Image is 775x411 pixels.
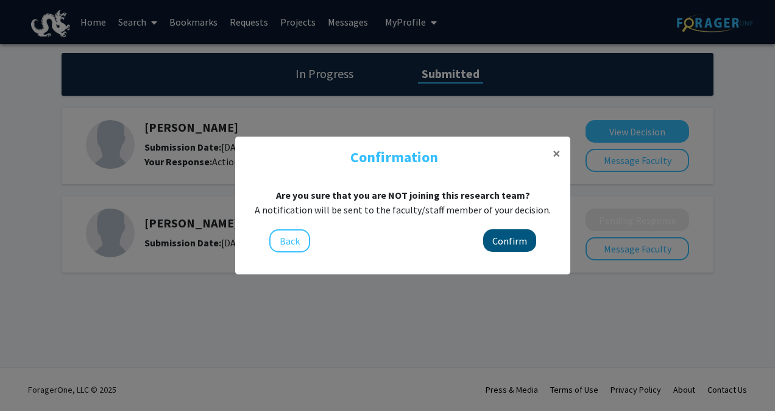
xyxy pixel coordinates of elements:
[269,229,310,252] button: Back
[9,356,52,402] iframe: Chat
[276,189,530,201] b: Are you sure that you are NOT joining this research team?
[245,202,561,217] div: A notification will be sent to the faculty/staff member of your decision.
[245,146,543,168] h4: Confirmation
[543,137,570,171] button: Close
[483,229,536,252] button: Confirm
[553,144,561,163] span: ×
